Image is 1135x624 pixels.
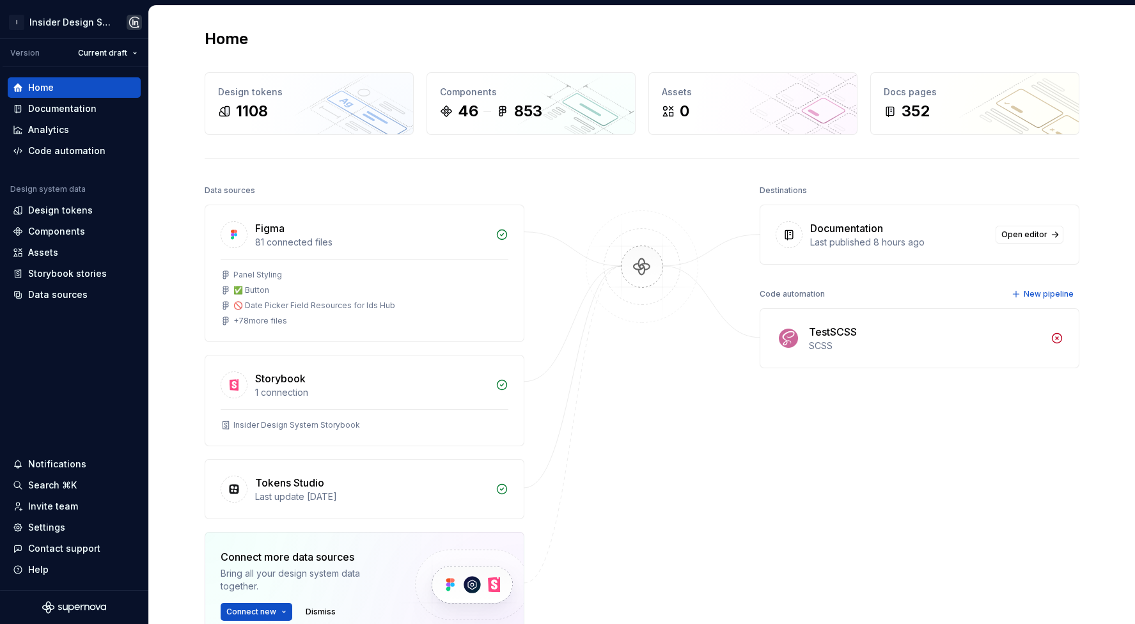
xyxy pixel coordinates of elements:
a: Storybook stories [8,263,141,284]
button: Help [8,559,141,580]
span: New pipeline [1024,289,1074,299]
button: Notifications [8,454,141,474]
a: Docs pages352 [870,72,1079,135]
div: Components [440,86,622,98]
button: Connect new [221,603,292,621]
a: Data sources [8,285,141,305]
div: Last update [DATE] [255,490,488,503]
div: Docs pages [884,86,1066,98]
a: Home [8,77,141,98]
span: Current draft [78,48,127,58]
div: + 78 more files [233,316,287,326]
button: New pipeline [1008,285,1079,303]
div: I [9,15,24,30]
div: Insider Design System [29,16,111,29]
div: 1108 [236,101,268,121]
div: Destinations [760,182,807,199]
span: Connect new [226,607,276,617]
div: Documentation [810,221,883,236]
div: 853 [514,101,542,121]
a: Code automation [8,141,141,161]
h2: Home [205,29,248,49]
div: Design system data [10,184,86,194]
div: Notifications [28,458,86,471]
a: Figma81 connected filesPanel Styling✅ Button🚫 Date Picker Field Resources for Ids Hub+78more files [205,205,524,342]
div: Code automation [28,144,106,157]
svg: Supernova Logo [42,601,106,614]
div: 🚫 Date Picker Field Resources for Ids Hub [233,300,395,311]
div: 81 connected files [255,236,488,249]
a: Design tokens1108 [205,72,414,135]
span: Open editor [1001,230,1047,240]
button: Search ⌘K [8,475,141,495]
div: Assets [662,86,844,98]
a: Documentation [8,98,141,119]
span: Dismiss [306,607,336,617]
button: Current draft [72,44,143,62]
div: Analytics [28,123,69,136]
div: SCSS [809,339,1043,352]
a: Analytics [8,120,141,140]
div: Code automation [760,285,825,303]
a: Design tokens [8,200,141,221]
a: Storybook1 connectionInsider Design System Storybook [205,355,524,446]
a: Components [8,221,141,242]
div: ✅ Button [233,285,269,295]
div: Documentation [28,102,97,115]
img: Cagdas yildirim [127,15,142,30]
div: Components [28,225,85,238]
a: Invite team [8,496,141,517]
button: IInsider Design SystemCagdas yildirim [3,8,146,36]
div: Settings [28,521,65,534]
div: Data sources [205,182,255,199]
a: Assets0 [648,72,857,135]
button: Dismiss [300,603,341,621]
div: Tokens Studio [255,475,324,490]
div: TestSCSS [809,324,857,339]
a: Tokens StudioLast update [DATE] [205,459,524,519]
div: Assets [28,246,58,259]
a: Open editor [996,226,1063,244]
div: Design tokens [28,204,93,217]
button: Contact support [8,538,141,559]
a: Components46853 [427,72,636,135]
div: Figma [255,221,285,236]
div: Design tokens [218,86,400,98]
div: 1 connection [255,386,488,399]
div: Search ⌘K [28,479,77,492]
div: Home [28,81,54,94]
div: Bring all your design system data together. [221,567,393,593]
a: Settings [8,517,141,538]
a: Assets [8,242,141,263]
div: Panel Styling [233,270,282,280]
div: Help [28,563,49,576]
div: 0 [680,101,689,121]
div: Data sources [28,288,88,301]
div: Connect more data sources [221,549,393,565]
div: 46 [458,101,478,121]
div: 352 [902,101,930,121]
div: Storybook [255,371,306,386]
div: Insider Design System Storybook [233,420,360,430]
div: Contact support [28,542,100,555]
div: Last published 8 hours ago [810,236,988,249]
div: Invite team [28,500,78,513]
div: Storybook stories [28,267,107,280]
div: Version [10,48,40,58]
